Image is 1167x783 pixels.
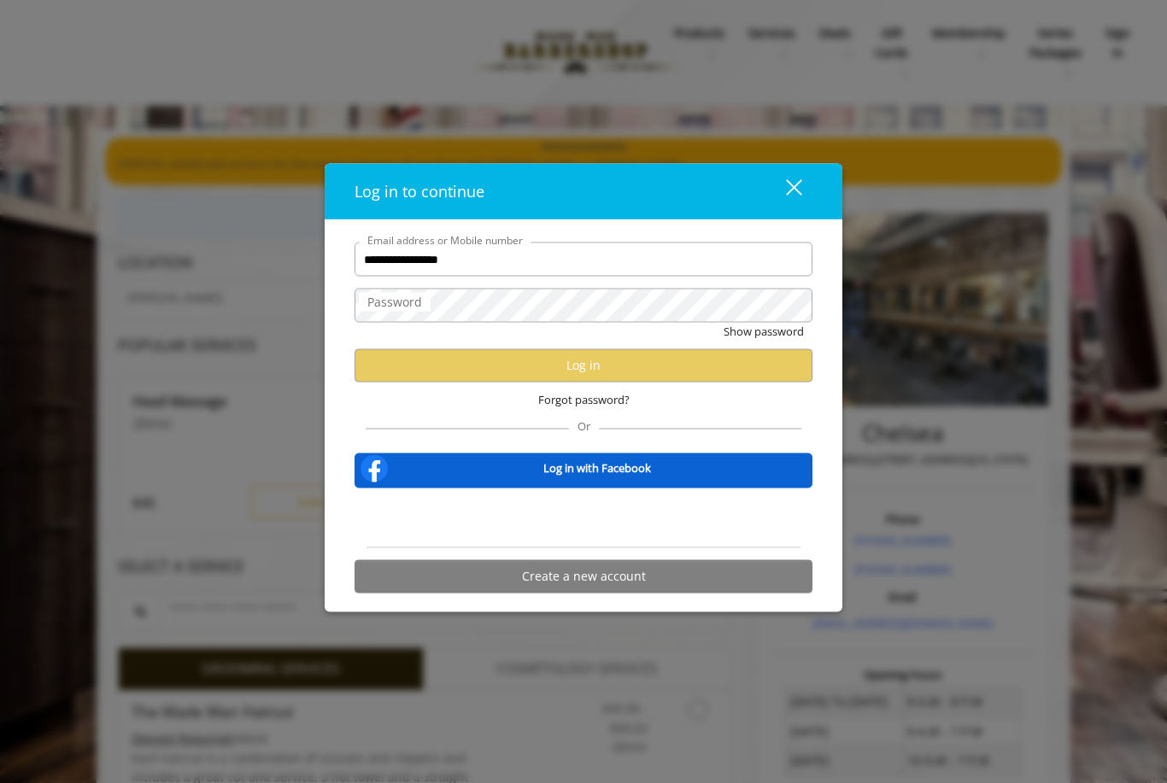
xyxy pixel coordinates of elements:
[496,499,671,536] iframe: Sign in with Google Button
[569,418,599,433] span: Or
[355,181,484,202] span: Log in to continue
[355,289,812,323] input: Password
[355,348,812,382] button: Log in
[766,178,800,204] div: close dialog
[538,390,630,408] span: Forgot password?
[505,499,662,536] div: Sign in with Google. Opens in new tab
[543,459,651,477] b: Log in with Facebook
[359,232,531,248] label: Email address or Mobile number
[754,173,812,208] button: close dialog
[359,293,431,312] label: Password
[724,323,804,341] button: Show password
[355,559,812,593] button: Create a new account
[355,242,812,277] input: Email address or Mobile number
[357,451,391,485] img: facebook-logo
